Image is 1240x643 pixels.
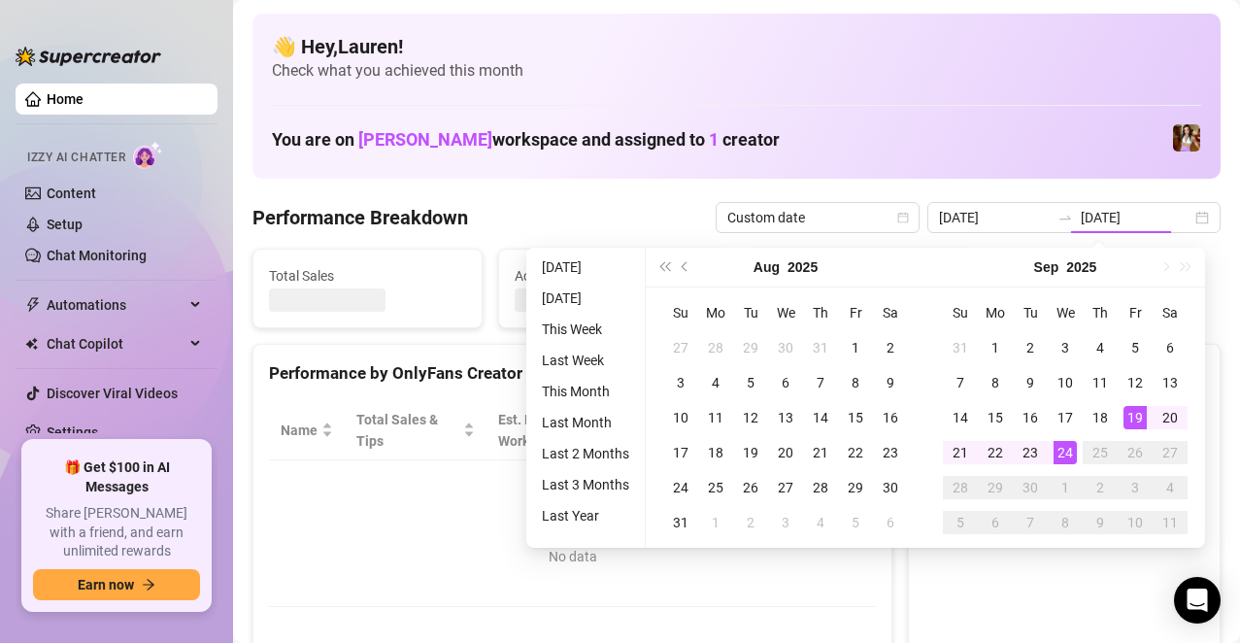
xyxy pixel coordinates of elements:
span: swap-right [1057,210,1073,225]
div: Open Intercom Messenger [1174,577,1221,624]
span: arrow-right [142,578,155,592]
span: Active Chats [515,265,712,287]
span: Earn now [78,577,134,592]
div: Performance by OnlyFans Creator [269,360,876,387]
div: Sales by OnlyFans Creator [924,360,1204,387]
span: 1 [709,129,719,150]
input: End date [1081,207,1191,228]
span: Sales / Hour [641,409,712,452]
th: Chat Conversion [739,401,876,460]
span: [PERSON_NAME] [358,129,492,150]
span: to [1057,210,1073,225]
span: Custom date [727,203,908,232]
a: Content [47,186,96,201]
a: Chat Monitoring [47,248,147,263]
span: Chat Conversion [751,409,849,452]
h4: 👋 Hey, Lauren ! [272,33,1201,60]
th: Name [269,401,345,460]
span: Messages Sent [761,265,958,287]
img: logo-BBDzfeDw.svg [16,47,161,66]
h1: You are on workspace and assigned to creator [272,129,780,151]
img: Chat Copilot [25,337,38,351]
img: Elena [1173,124,1200,152]
button: Earn nowarrow-right [33,569,200,600]
span: Izzy AI Chatter [27,149,125,167]
input: Start date [939,207,1050,228]
span: Total Sales [269,265,466,287]
div: No data [288,546,856,567]
div: Est. Hours Worked [498,409,603,452]
span: Chat Copilot [47,328,184,359]
span: Name [281,420,318,441]
th: Total Sales & Tips [345,401,486,460]
a: Setup [47,217,83,232]
span: thunderbolt [25,297,41,313]
span: Check what you achieved this month [272,60,1201,82]
a: Discover Viral Videos [47,386,178,401]
span: Share [PERSON_NAME] with a friend, and earn unlimited rewards [33,504,200,561]
span: Total Sales & Tips [356,409,459,452]
h4: Performance Breakdown [252,204,468,231]
th: Sales / Hour [629,401,739,460]
span: calendar [897,212,909,223]
a: Home [47,91,84,107]
a: Settings [47,424,98,440]
span: 🎁 Get $100 in AI Messages [33,458,200,496]
img: AI Chatter [133,141,163,169]
span: Automations [47,289,184,321]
